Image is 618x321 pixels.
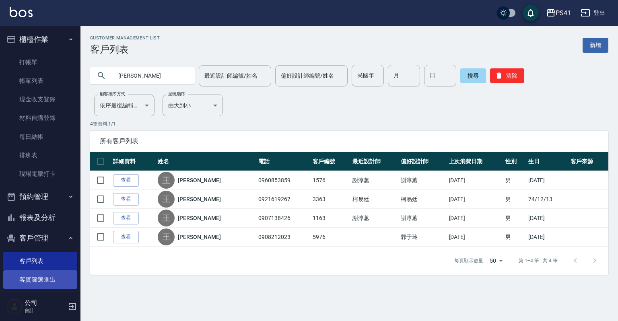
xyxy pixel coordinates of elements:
[3,289,77,307] a: 卡券管理
[399,209,447,228] td: 謝淳蕙
[503,152,526,171] th: 性別
[447,190,504,209] td: [DATE]
[399,190,447,209] td: 柯易廷
[447,228,504,247] td: [DATE]
[90,44,160,55] h3: 客戶列表
[503,190,526,209] td: 男
[503,209,526,228] td: 男
[447,152,504,171] th: 上次消費日期
[3,29,77,50] button: 櫃檯作業
[94,95,154,116] div: 依序最後編輯時間
[3,90,77,109] a: 現金收支登錄
[90,35,160,41] h2: Customer Management List
[447,171,504,190] td: [DATE]
[503,171,526,190] td: 男
[158,228,175,245] div: 王
[311,152,350,171] th: 客戶編號
[158,172,175,189] div: 王
[256,190,311,209] td: 0921619267
[163,95,223,116] div: 由大到小
[311,190,350,209] td: 3363
[3,146,77,165] a: 排班表
[100,91,125,97] label: 顧客排序方式
[6,298,23,315] img: Person
[486,250,506,272] div: 50
[503,228,526,247] td: 男
[168,91,185,97] label: 呈現順序
[178,176,220,184] a: [PERSON_NAME]
[100,137,599,145] span: 所有客戶列表
[399,171,447,190] td: 謝淳蕙
[3,165,77,183] a: 現場電腦打卡
[454,257,483,264] p: 每頁顯示數量
[3,252,77,270] a: 客戶列表
[583,38,608,53] a: 新增
[256,171,311,190] td: 0960853859
[3,72,77,90] a: 帳單列表
[3,53,77,72] a: 打帳單
[526,228,569,247] td: [DATE]
[113,231,139,243] a: 查看
[256,228,311,247] td: 0908212023
[350,152,399,171] th: 最近設計師
[113,193,139,206] a: 查看
[311,228,350,247] td: 5976
[490,68,524,83] button: 清除
[3,128,77,146] a: 每日結帳
[556,8,571,18] div: PS41
[3,270,77,289] a: 客資篩選匯出
[577,6,608,21] button: 登出
[113,212,139,224] a: 查看
[3,207,77,228] button: 報表及分析
[569,152,608,171] th: 客戶來源
[460,68,486,83] button: 搜尋
[3,228,77,249] button: 客戶管理
[399,228,447,247] td: 郭于玲
[543,5,574,21] button: PS41
[256,152,311,171] th: 電話
[25,307,66,314] p: 會計
[10,7,33,17] img: Logo
[526,171,569,190] td: [DATE]
[178,195,220,203] a: [PERSON_NAME]
[113,174,139,187] a: 查看
[519,257,558,264] p: 第 1–4 筆 共 4 筆
[256,209,311,228] td: 0907138426
[178,233,220,241] a: [PERSON_NAME]
[25,299,66,307] h5: 公司
[523,5,539,21] button: save
[311,171,350,190] td: 1576
[158,210,175,226] div: 王
[311,209,350,228] td: 1163
[350,190,399,209] td: 柯易廷
[90,120,608,128] p: 4 筆資料, 1 / 1
[3,186,77,207] button: 預約管理
[447,209,504,228] td: [DATE]
[526,190,569,209] td: 74/12/13
[350,209,399,228] td: 謝淳蕙
[156,152,256,171] th: 姓名
[526,209,569,228] td: [DATE]
[113,65,188,86] input: 搜尋關鍵字
[178,214,220,222] a: [PERSON_NAME]
[111,152,156,171] th: 詳細資料
[158,191,175,208] div: 王
[350,171,399,190] td: 謝淳蕙
[526,152,569,171] th: 生日
[3,109,77,127] a: 材料自購登錄
[399,152,447,171] th: 偏好設計師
